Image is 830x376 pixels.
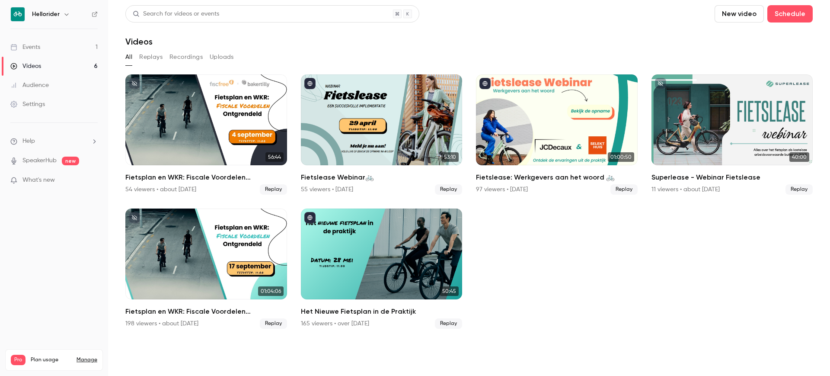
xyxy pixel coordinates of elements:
[11,7,25,21] img: Hellorider
[125,50,132,64] button: All
[125,209,287,329] a: 01:04:06Fietsplan en WKR: Fiscale Voordelen Ontgrendeld!198 viewers • about [DATE]Replay
[301,209,463,329] a: 50:45Het Nieuwe Fietsplan in de Praktijk165 viewers • over [DATE]Replay
[651,172,813,183] h2: Superlease - Webinar Fietslease
[715,5,764,22] button: New video
[651,74,813,195] a: 40:00Superlease - Webinar Fietslease11 viewers • about [DATE]Replay
[22,137,35,146] span: Help
[476,74,638,195] li: Fietslease: Werkgevers aan het woord 🚲
[479,78,491,89] button: published
[10,43,40,51] div: Events
[10,81,49,90] div: Audience
[22,156,57,165] a: SpeakerHub
[133,10,219,19] div: Search for videos or events
[31,357,71,363] span: Plan usage
[129,212,140,223] button: unpublished
[11,355,26,365] span: Pro
[301,172,463,183] h2: Fietslease Webinar🚲
[301,74,463,195] li: Fietslease Webinar🚲
[301,306,463,317] h2: Het Nieuwe Fietsplan in de Praktijk
[435,318,462,329] span: Replay
[77,357,97,363] a: Manage
[785,184,813,195] span: Replay
[651,74,813,195] li: Superlease - Webinar Fietslease
[125,36,153,47] h1: Videos
[767,5,813,22] button: Schedule
[301,74,463,195] a: 53:10Fietslease Webinar🚲55 viewers • [DATE]Replay
[87,177,98,184] iframe: Noticeable Trigger
[260,184,287,195] span: Replay
[610,184,638,195] span: Replay
[258,286,284,296] span: 01:04:06
[655,78,666,89] button: unpublished
[129,78,140,89] button: unpublished
[210,50,234,64] button: Uploads
[476,185,528,194] div: 97 viewers • [DATE]
[10,100,45,109] div: Settings
[125,185,196,194] div: 54 viewers • about [DATE]
[125,74,287,195] li: Fietsplan en WKR: Fiscale Voordelen Ontgrendeld!
[125,319,198,328] div: 198 viewers • about [DATE]
[435,184,462,195] span: Replay
[62,157,79,165] span: new
[32,10,60,19] h6: Hellorider
[476,74,638,195] a: 01:00:50Fietslease: Werkgevers aan het woord 🚲97 viewers • [DATE]Replay
[265,152,284,162] span: 56:44
[10,62,41,71] div: Videos
[651,185,720,194] div: 11 viewers • about [DATE]
[139,50,163,64] button: Replays
[301,209,463,329] li: Het Nieuwe Fietsplan in de Praktijk
[304,212,316,223] button: published
[10,137,98,146] li: help-dropdown-opener
[125,172,287,183] h2: Fietsplan en WKR: Fiscale Voordelen Ontgrendeld!
[440,286,459,296] span: 50:45
[260,318,287,329] span: Replay
[301,319,369,328] div: 165 viewers • over [DATE]
[608,152,634,162] span: 01:00:50
[125,209,287,329] li: Fietsplan en WKR: Fiscale Voordelen Ontgrendeld!
[476,172,638,183] h2: Fietslease: Werkgevers aan het woord 🚲
[125,74,813,329] ul: Videos
[125,74,287,195] a: 56:44Fietsplan en WKR: Fiscale Voordelen Ontgrendeld!54 viewers • about [DATE]Replay
[169,50,203,64] button: Recordings
[441,152,459,162] span: 53:10
[125,5,813,371] section: Videos
[22,176,55,185] span: What's new
[304,78,316,89] button: published
[789,152,809,162] span: 40:00
[125,306,287,317] h2: Fietsplan en WKR: Fiscale Voordelen Ontgrendeld!
[301,185,353,194] div: 55 viewers • [DATE]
